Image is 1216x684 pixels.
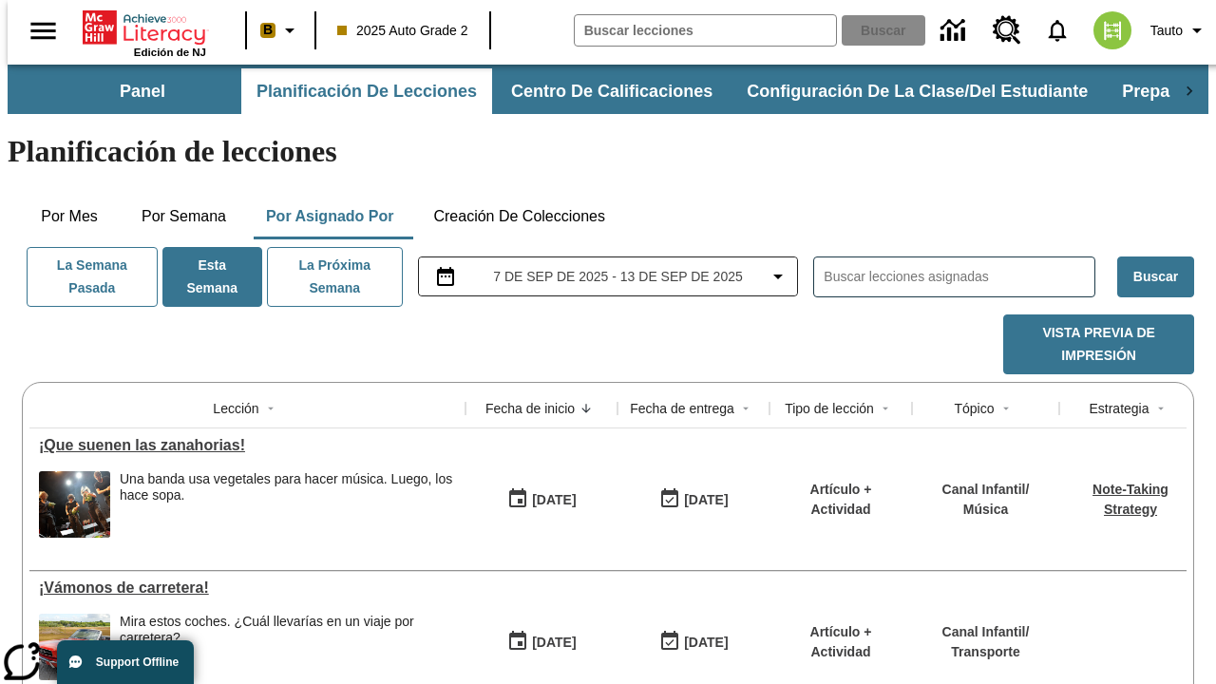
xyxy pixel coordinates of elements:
div: Mira estos coches. ¿Cuál llevarías en un viaje por carretera? [120,614,456,646]
button: Sort [874,397,897,420]
a: Note-Taking Strategy [1092,482,1168,517]
div: [DATE] [684,488,728,512]
span: Support Offline [96,655,179,669]
button: Sort [575,397,598,420]
a: Centro de recursos, Se abrirá en una pestaña nueva. [981,5,1033,56]
img: avatar image [1093,11,1131,49]
button: 09/07/25: Último día en que podrá accederse la lección [653,624,734,660]
p: Canal Infantil / [942,622,1030,642]
h1: Planificación de lecciones [8,134,1208,169]
div: Subbarra de navegación [8,65,1208,114]
span: Edición de NJ [134,47,206,58]
span: B [263,18,273,42]
a: Portada [83,9,206,47]
p: Artículo + Actividad [779,622,902,662]
button: Abrir el menú lateral [15,3,71,59]
button: Configuración de la clase/del estudiante [731,68,1103,114]
input: Buscar lecciones asignadas [824,263,1094,291]
button: Panel [47,68,237,114]
input: Buscar campo [575,15,836,46]
button: Boost El color de la clase es anaranjado claro. Cambiar el color de la clase. [253,13,309,47]
button: Perfil/Configuración [1143,13,1216,47]
div: Una banda usa vegetales para hacer música. Luego, los hace sopa. [120,471,456,538]
span: 2025 Auto Grade 2 [337,21,468,41]
div: [DATE] [684,631,728,655]
button: Seleccione el intervalo de fechas opción del menú [427,265,790,288]
button: Sort [259,397,282,420]
a: Centro de información [929,5,981,57]
p: Canal Infantil / [942,480,1030,500]
button: Sort [734,397,757,420]
div: Lección [213,399,258,418]
img: Un grupo de personas vestidas de negro toca música en un escenario. [39,471,110,538]
p: Música [942,500,1030,520]
div: Estrategia [1089,399,1149,418]
p: Transporte [942,642,1030,662]
div: Fecha de entrega [630,399,734,418]
button: Por semana [126,194,241,239]
div: ¡Que suenen las zanahorias! [39,437,456,454]
button: Escoja un nuevo avatar [1082,6,1143,55]
img: Un auto Ford Mustang rojo descapotable estacionado en un suelo adoquinado delante de un campo [39,614,110,680]
button: Buscar [1117,256,1194,297]
div: ¡Vámonos de carretera! [39,579,456,597]
button: 09/07/25: Último día en que podrá accederse la lección [653,482,734,518]
button: Por asignado por [251,194,409,239]
p: Artículo + Actividad [779,480,902,520]
div: Una banda usa vegetales para hacer música. Luego, los hace sopa. [120,471,456,503]
button: Esta semana [162,247,262,307]
button: Por mes [22,194,117,239]
div: Tipo de lección [785,399,874,418]
div: Fecha de inicio [485,399,575,418]
div: Tópico [954,399,994,418]
span: 7 de sep de 2025 - 13 de sep de 2025 [493,267,743,287]
button: Sort [995,397,1017,420]
span: Tauto [1150,21,1183,41]
div: [DATE] [532,631,576,655]
button: La semana pasada [27,247,158,307]
a: ¡Que suenen las zanahorias!, Lecciones [39,437,456,454]
button: Creación de colecciones [418,194,620,239]
svg: Collapse Date Range Filter [767,265,789,288]
button: 09/07/25: Primer día en que estuvo disponible la lección [501,482,582,518]
a: Notificaciones [1033,6,1082,55]
button: 09/07/25: Primer día en que estuvo disponible la lección [501,624,582,660]
button: Centro de calificaciones [496,68,728,114]
button: Planificación de lecciones [241,68,492,114]
div: Portada [83,7,206,58]
div: Subbarra de navegación [46,68,1170,114]
button: La próxima semana [267,247,403,307]
div: [DATE] [532,488,576,512]
div: Mira estos coches. ¿Cuál llevarías en un viaje por carretera? [120,614,456,680]
div: Pestañas siguientes [1170,68,1208,114]
button: Sort [1149,397,1172,420]
button: Support Offline [57,640,194,684]
button: Vista previa de impresión [1003,314,1194,374]
a: ¡Vámonos de carretera!, Lecciones [39,579,456,597]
